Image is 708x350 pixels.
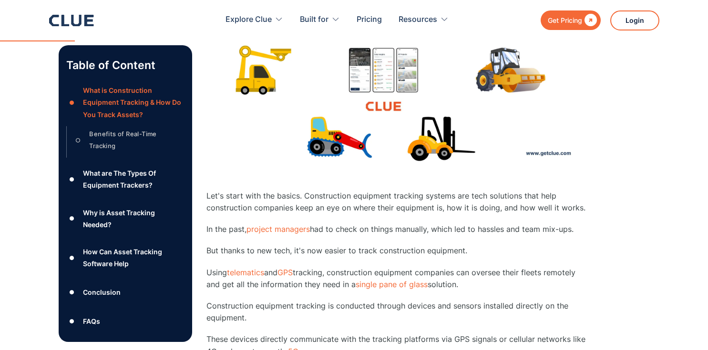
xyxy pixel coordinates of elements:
[83,286,121,298] div: Conclusion
[246,224,310,234] a: project managers
[206,300,588,324] p: Construction equipment tracking is conducted through devices and sensors installed directly on th...
[66,314,78,329] div: ●
[83,84,184,120] div: What is Construction Equipment Tracking & How Do You Track Assets?
[356,280,428,289] a: single pane of glass
[300,5,328,35] div: Built for
[206,169,588,180] p: ‍
[83,246,184,270] div: How Can Asset Tracking Software Help
[206,267,588,290] p: Using and tracking, construction equipment companies can oversee their fleets remotely and get al...
[66,207,185,230] a: ●Why is Asset Tracking Needed?
[66,314,185,329] a: ●FAQs
[206,245,588,257] p: But thanks to new tech, it's now easier to track construction equipment.
[66,172,78,187] div: ●
[66,285,78,299] div: ●
[66,211,78,226] div: ●
[206,190,588,214] p: Let's start with the basics. Construction equipment tracking systems are tech solutions that help...
[72,133,84,147] div: ○
[399,5,437,35] div: Resources
[227,268,264,277] a: telematics
[541,10,601,30] a: Get Pricing
[399,5,449,35] div: Resources
[277,268,293,277] a: GPS
[226,5,272,35] div: Explore Clue
[548,14,582,26] div: Get Pricing
[66,84,185,120] a: ●What is Construction Equipment Tracking & How Do You Track Assets?
[610,10,659,30] a: Login
[83,167,184,191] div: What are The Types Of Equipment Trackers?
[66,285,185,299] a: ●Conclusion
[66,95,78,110] div: ●
[300,5,340,35] div: Built for
[226,5,283,35] div: Explore Clue
[582,14,597,26] div: 
[357,5,382,35] a: Pricing
[66,58,185,73] p: Table of Content
[83,315,100,327] div: FAQs
[66,246,185,270] a: ●How Can Asset Tracking Software Help
[206,223,588,235] p: In the past, had to check on things manually, which led to hassles and team mix-ups.
[66,167,185,191] a: ●What are The Types Of Equipment Trackers?
[66,250,78,265] div: ●
[89,128,184,152] div: Benefits of Real-Time Tracking
[72,128,185,152] a: ○Benefits of Real-Time Tracking
[83,207,184,230] div: Why is Asset Tracking Needed?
